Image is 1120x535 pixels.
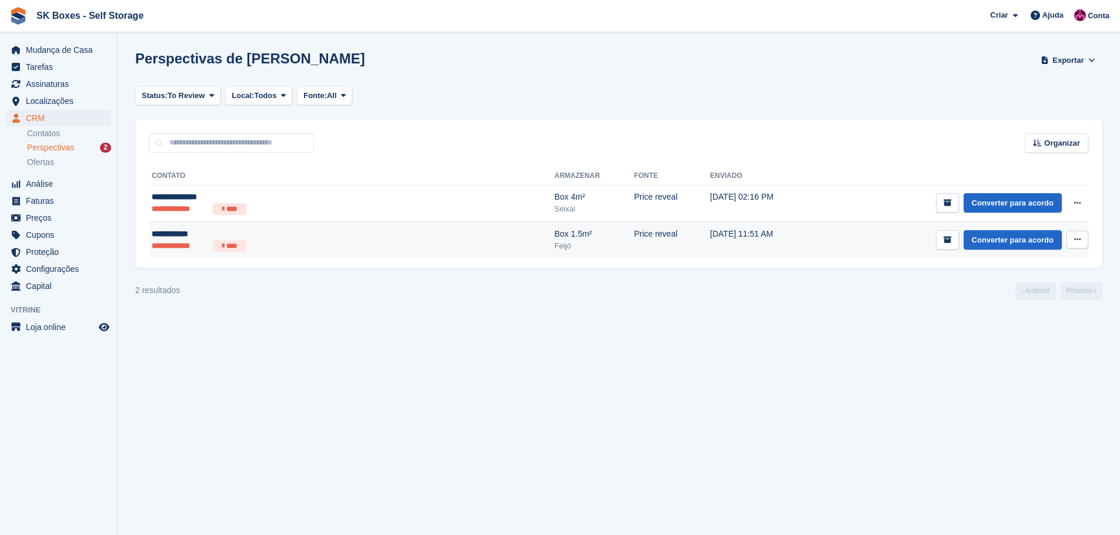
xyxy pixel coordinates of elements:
span: Cupons [26,227,96,243]
span: Assinaturas [26,76,96,92]
span: Fonte: [303,90,327,102]
a: Converter para acordo [964,230,1062,250]
a: Perspectivas 2 [27,142,111,154]
a: menu [6,261,111,277]
a: Loja de pré-visualização [97,320,111,334]
span: Capital [26,278,96,294]
span: Loja online [26,319,96,335]
a: Anterior [1015,282,1056,300]
span: To Review [168,90,205,102]
td: Price reveal [634,222,710,258]
a: menu [6,76,111,92]
a: Converter para acordo [964,193,1062,213]
a: menu [6,176,111,192]
span: Tarefas [26,59,96,75]
a: menu [6,319,111,335]
span: Configurações [26,261,96,277]
span: Conta [1088,10,1109,22]
button: Local: Todos [225,86,292,106]
div: Box 1.5m² [554,228,634,240]
button: Fonte: All [297,86,352,106]
a: menu [6,278,111,294]
img: stora-icon-8386f47178a22dfd0bd8f6a31ec36ba5ce8667c1dd55bd0f319d3a0aa187defe.svg [9,7,27,25]
img: Joana Alegria [1074,9,1086,21]
a: menu [6,59,111,75]
span: Ajuda [1042,9,1064,21]
a: SK Boxes - Self Storage [32,6,148,25]
div: Seixal [554,203,634,215]
a: Ofertas [27,156,111,169]
h1: Perspectivas de [PERSON_NAME] [135,51,365,66]
div: Feijó [554,240,634,252]
span: Mudança de Casa [26,42,96,58]
a: menu [6,193,111,209]
span: Preços [26,210,96,226]
a: menu [6,110,111,126]
span: All [327,90,337,102]
span: Organizar [1044,137,1080,149]
span: Todos [254,90,276,102]
td: [DATE] 02:16 PM [710,185,821,222]
th: Enviado [710,167,821,186]
a: Próximo [1061,282,1102,300]
div: 2 [100,143,111,153]
div: 2 resultados [135,284,180,297]
span: Local: [232,90,254,102]
span: Exportar [1052,55,1084,66]
th: Contato [149,167,554,186]
span: Ofertas [27,157,54,168]
span: Vitrine [11,304,117,316]
td: Price reveal [634,185,710,222]
td: [DATE] 11:51 AM [710,222,821,258]
span: Localizações [26,93,96,109]
a: Contatos [27,128,111,139]
span: Status: [142,90,168,102]
div: Box 4m² [554,191,634,203]
a: menu [6,93,111,109]
a: menu [6,42,111,58]
span: Criar [990,9,1008,21]
nav: Page [1013,282,1105,300]
span: Proteção [26,244,96,260]
a: menu [6,210,111,226]
span: Faturas [26,193,96,209]
span: Análise [26,176,96,192]
a: menu [6,244,111,260]
th: Armazenar [554,167,634,186]
th: Fonte [634,167,710,186]
a: menu [6,227,111,243]
button: Exportar [1039,51,1098,70]
span: Perspectivas [27,142,74,153]
span: CRM [26,110,96,126]
button: Status: To Review [135,86,220,106]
